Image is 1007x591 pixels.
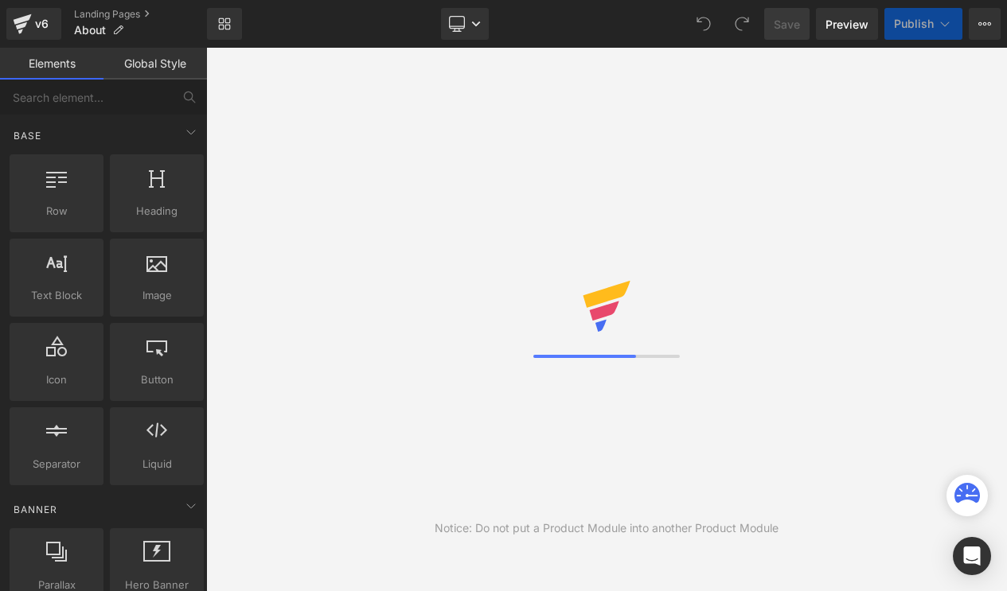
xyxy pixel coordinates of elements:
[115,456,199,472] span: Liquid
[816,8,878,40] a: Preview
[14,203,99,220] span: Row
[884,8,962,40] button: Publish
[969,8,1001,40] button: More
[688,8,720,40] button: Undo
[435,519,779,537] div: Notice: Do not put a Product Module into another Product Module
[14,371,99,388] span: Icon
[12,128,43,143] span: Base
[115,287,199,304] span: Image
[32,14,52,34] div: v6
[14,456,99,472] span: Separator
[6,8,61,40] a: v6
[953,537,991,575] div: Open Intercom Messenger
[826,16,868,33] span: Preview
[207,8,242,40] a: New Library
[726,8,758,40] button: Redo
[74,8,207,21] a: Landing Pages
[12,502,59,517] span: Banner
[74,24,106,37] span: About
[894,17,934,30] span: Publish
[115,371,199,388] span: Button
[103,48,207,80] a: Global Style
[115,203,199,220] span: Heading
[774,16,800,33] span: Save
[14,287,99,304] span: Text Block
